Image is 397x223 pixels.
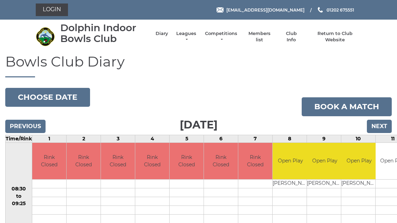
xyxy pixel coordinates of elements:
a: Email [EMAIL_ADDRESS][DOMAIN_NAME] [217,7,304,13]
td: 8 [273,135,307,142]
img: Email [217,7,224,13]
td: Open Play [273,143,308,180]
td: 6 [204,135,238,142]
span: 01202 675551 [327,7,354,12]
td: [PERSON_NAME] [307,180,342,188]
input: Previous [5,120,46,133]
td: 5 [170,135,204,142]
img: Phone us [318,7,323,13]
h1: Bowls Club Diary [5,54,392,77]
td: 3 [101,135,135,142]
button: Choose date [5,88,90,107]
td: Rink Closed [101,143,135,180]
td: 2 [67,135,101,142]
td: Open Play [341,143,377,180]
td: 9 [307,135,341,142]
td: Time/Rink [6,135,32,142]
span: [EMAIL_ADDRESS][DOMAIN_NAME] [226,7,304,12]
td: [PERSON_NAME] [341,180,377,188]
td: 7 [238,135,273,142]
td: Rink Closed [204,143,238,180]
td: 1 [32,135,67,142]
input: Next [367,120,392,133]
td: 10 [341,135,376,142]
td: 4 [135,135,170,142]
a: Return to Club Website [308,30,361,43]
td: Open Play [307,143,342,180]
td: Rink Closed [135,143,169,180]
a: Club Info [281,30,301,43]
a: Phone us 01202 675551 [317,7,354,13]
a: Book a match [302,97,392,116]
td: Rink Closed [67,143,101,180]
td: Rink Closed [170,143,204,180]
a: Leagues [175,30,197,43]
td: [PERSON_NAME] [273,180,308,188]
td: Rink Closed [238,143,272,180]
td: Rink Closed [32,143,66,180]
div: Dolphin Indoor Bowls Club [60,22,149,44]
a: Members list [245,30,274,43]
a: Competitions [204,30,238,43]
a: Login [36,4,68,16]
a: Diary [156,30,168,37]
img: Dolphin Indoor Bowls Club [36,27,55,46]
